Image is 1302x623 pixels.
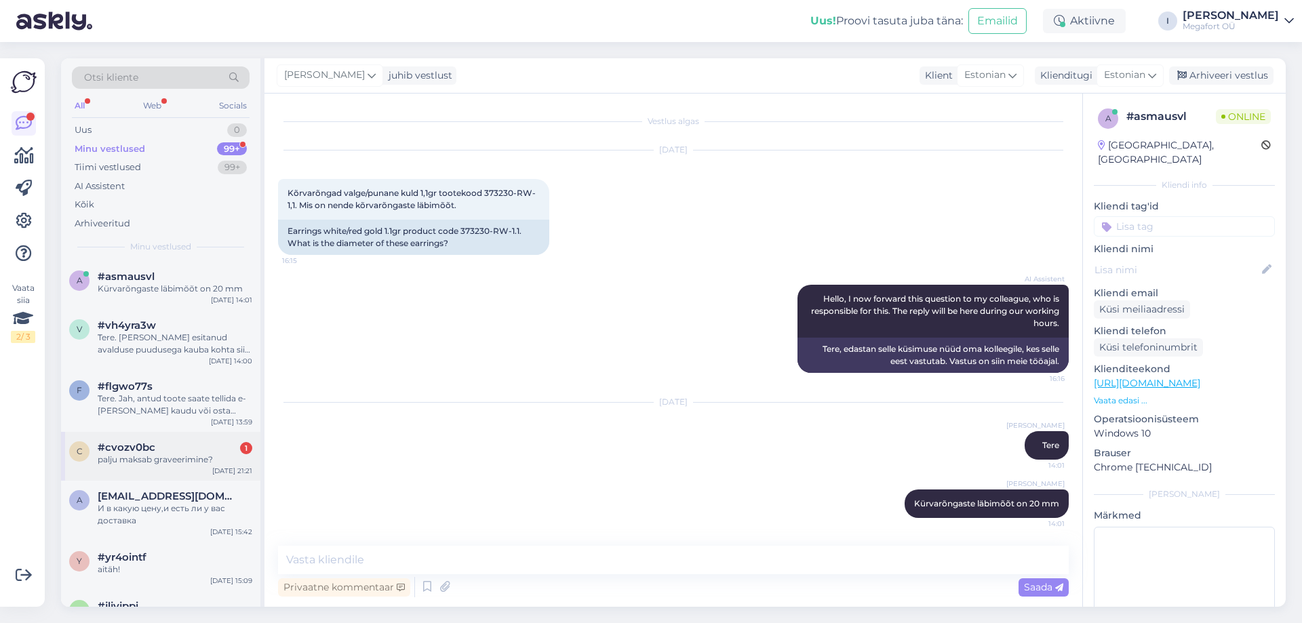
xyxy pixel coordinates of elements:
[383,68,452,83] div: juhib vestlust
[1094,446,1275,460] p: Brauser
[1094,412,1275,426] p: Operatsioonisüsteem
[1216,109,1271,124] span: Online
[1094,460,1275,475] p: Chrome [TECHNICAL_ID]
[1014,519,1065,529] span: 14:01
[1094,362,1275,376] p: Klienditeekond
[284,68,365,83] span: [PERSON_NAME]
[84,71,138,85] span: Otsi kliente
[98,600,138,612] span: #jljyjppi
[75,142,145,156] div: Minu vestlused
[75,180,125,193] div: AI Assistent
[210,527,252,537] div: [DATE] 15:42
[98,283,252,295] div: Kürvarõngaste läbimõõt on 20 mm
[98,441,155,454] span: #cvozv0bc
[75,161,141,174] div: Tiimi vestlused
[98,319,156,331] span: #vh4yra3w
[1014,374,1065,384] span: 16:16
[212,466,252,476] div: [DATE] 21:21
[98,331,252,356] div: Tere. [PERSON_NAME] esitanud avalduse puudusega kauba kohta siis sellisel juhul antakse Teie aval...
[98,502,252,527] div: И в какую цену,и есть ли у вас доставка
[77,385,82,395] span: f
[1094,338,1203,357] div: Küsi telefoninumbrit
[77,605,81,615] span: j
[964,68,1006,83] span: Estonian
[1006,479,1065,489] span: [PERSON_NAME]
[1094,199,1275,214] p: Kliendi tag'id
[77,324,82,334] span: v
[227,123,247,137] div: 0
[288,188,536,210] span: Kõrvarõngad valge/punane kuld 1,1gr tootekood 373230-RW-1,1. Mis on nende kõrvarõngaste läbimõõt.
[1094,216,1275,237] input: Lisa tag
[75,217,130,230] div: Arhiveeritud
[278,396,1069,408] div: [DATE]
[1006,420,1065,430] span: [PERSON_NAME]
[1014,274,1065,284] span: AI Assistent
[810,13,963,29] div: Proovi tasuta juba täna:
[810,14,836,27] b: Uus!
[216,97,250,115] div: Socials
[1094,179,1275,191] div: Kliendi info
[1183,21,1279,32] div: Megafort OÜ
[1035,68,1092,83] div: Klienditugi
[72,97,87,115] div: All
[914,498,1059,508] span: Kürvarõngaste läbimõõt on 20 mm
[98,563,252,576] div: aitäh!
[797,338,1069,373] div: Tere, edastan selle küsimuse nüüd oma kolleegile, kes selle eest vastutab. Vastus on siin meie tö...
[278,220,549,255] div: Earrings white/red gold 1.1gr product code 373230-RW-1.1. What is the diameter of these earrings?
[1183,10,1279,21] div: [PERSON_NAME]
[98,490,239,502] span: anglinabolotova76@gmail.com
[1094,300,1190,319] div: Küsi meiliaadressi
[1094,508,1275,523] p: Märkmed
[98,454,252,466] div: palju maksab graveerimine?
[98,393,252,417] div: Tere. Jah, antud toote saate tellida e-[PERSON_NAME] kaudu või osta meie Pärnu Kaubamajaka kauplu...
[1098,138,1261,167] div: [GEOGRAPHIC_DATA], [GEOGRAPHIC_DATA]
[1043,9,1126,33] div: Aktiivne
[77,556,82,566] span: y
[75,123,92,137] div: Uus
[278,144,1069,156] div: [DATE]
[1014,460,1065,470] span: 14:01
[968,8,1027,34] button: Emailid
[1094,324,1275,338] p: Kliendi telefon
[11,331,35,343] div: 2 / 3
[98,270,155,283] span: #asmausvl
[217,142,247,156] div: 99+
[1094,242,1275,256] p: Kliendi nimi
[1094,488,1275,500] div: [PERSON_NAME]
[1104,68,1145,83] span: Estonian
[1094,262,1259,277] input: Lisa nimi
[811,294,1061,328] span: Hello, I now forward this question to my colleague, who is responsible for this. The reply will b...
[1024,581,1063,593] span: Saada
[75,198,94,212] div: Kõik
[1169,66,1274,85] div: Arhiveeri vestlus
[11,69,37,95] img: Askly Logo
[920,68,953,83] div: Klient
[211,295,252,305] div: [DATE] 14:01
[77,275,83,285] span: a
[1094,286,1275,300] p: Kliendi email
[77,495,83,505] span: a
[209,356,252,366] div: [DATE] 14:00
[282,256,333,266] span: 16:15
[1126,108,1216,125] div: # asmausvl
[218,161,247,174] div: 99+
[211,417,252,427] div: [DATE] 13:59
[98,380,153,393] span: #flgwo77s
[240,442,252,454] div: 1
[130,241,191,253] span: Minu vestlused
[98,551,146,563] span: #yr4ointf
[278,578,410,597] div: Privaatne kommentaar
[1094,426,1275,441] p: Windows 10
[1042,440,1059,450] span: Tere
[278,115,1069,127] div: Vestlus algas
[1094,395,1275,407] p: Vaata edasi ...
[1183,10,1294,32] a: [PERSON_NAME]Megafort OÜ
[1105,113,1111,123] span: a
[11,282,35,343] div: Vaata siia
[210,576,252,586] div: [DATE] 15:09
[1094,377,1200,389] a: [URL][DOMAIN_NAME]
[77,446,83,456] span: c
[140,97,164,115] div: Web
[1158,12,1177,31] div: I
